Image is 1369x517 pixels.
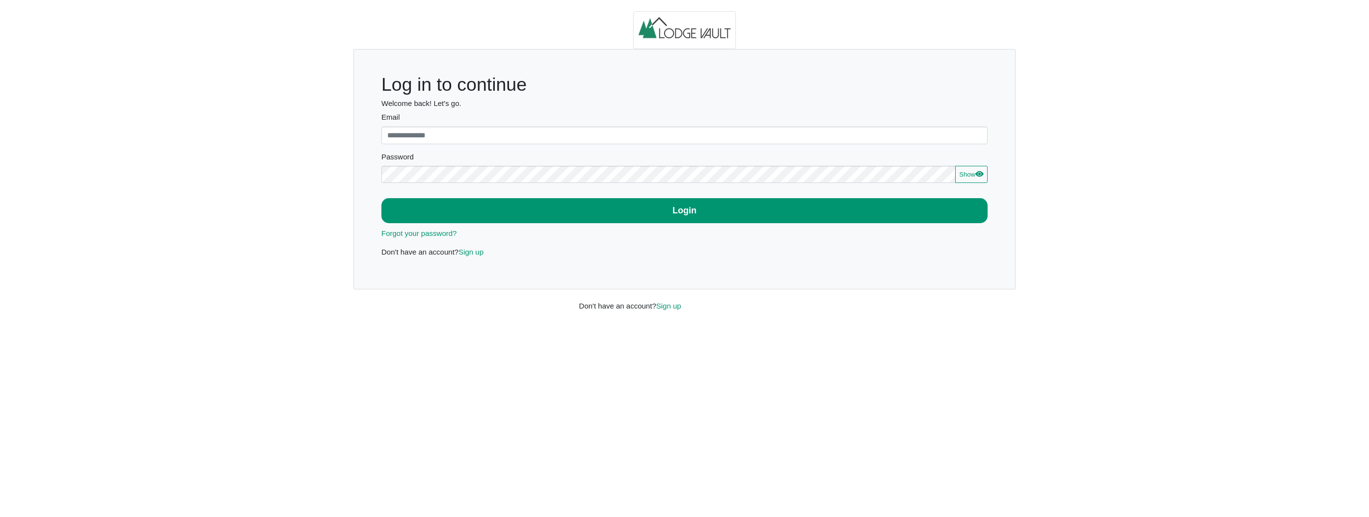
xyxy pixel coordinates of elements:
p: Don't have an account? [381,247,988,258]
a: Sign up [656,302,681,310]
img: logo.2b93711c.jpg [633,11,736,50]
button: Showeye fill [955,166,988,183]
label: Email [381,112,988,123]
legend: Password [381,152,988,166]
h6: Welcome back! Let's go. [381,99,988,108]
svg: eye fill [975,170,983,178]
a: Sign up [458,248,483,256]
b: Login [672,206,697,215]
a: Forgot your password? [381,229,456,237]
button: Login [381,198,988,223]
div: Don't have an account? [572,289,798,311]
h1: Log in to continue [381,74,988,96]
